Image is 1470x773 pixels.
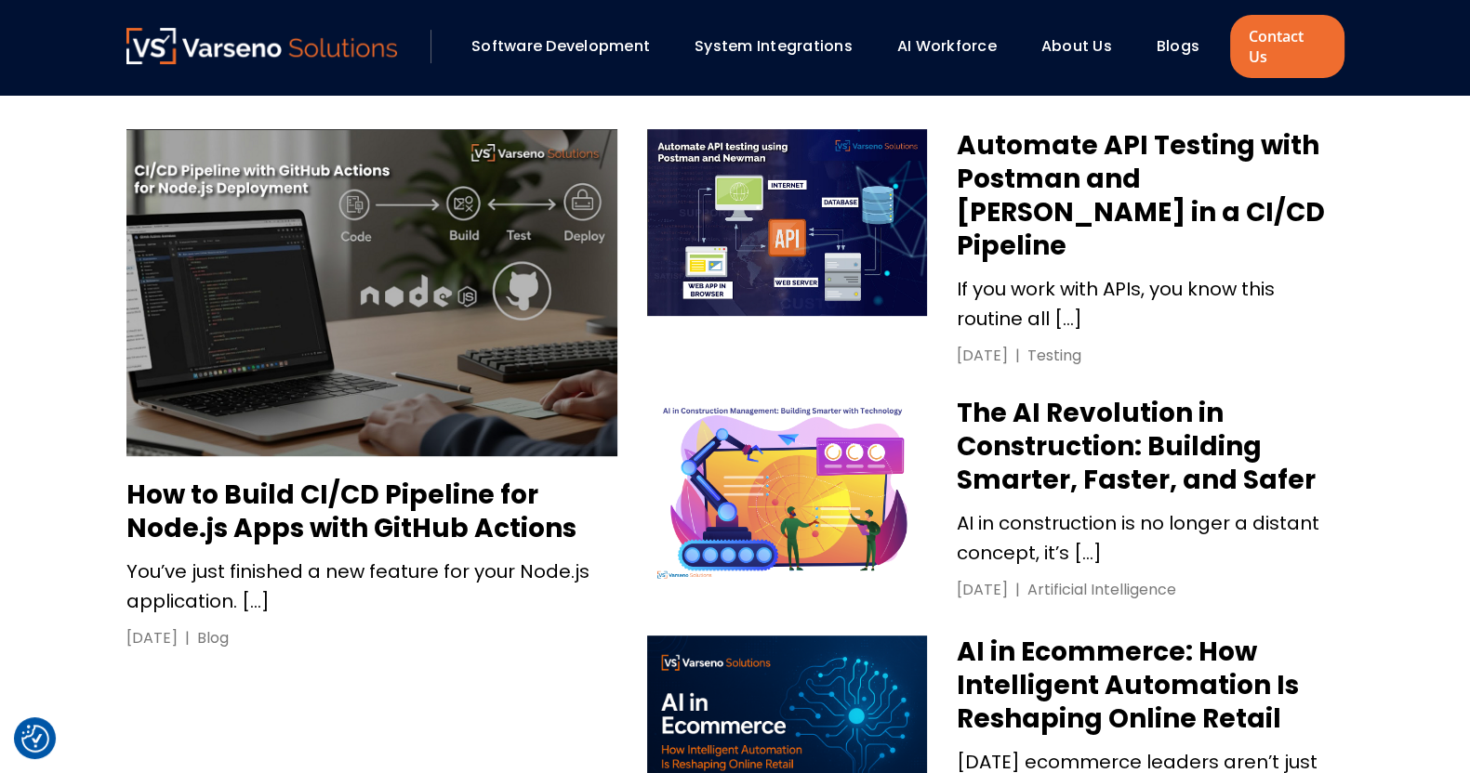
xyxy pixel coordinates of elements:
[647,397,1344,606] a: The AI Revolution in Construction: Building Smarter, Faster, and Safer The AI Revolution in Const...
[647,129,1344,367] a: Automate API Testing with Postman and Newman in a CI/CD Pipeline Automate API Testing with Postma...
[197,627,229,649] div: Blog
[126,627,178,649] div: [DATE]
[126,129,617,456] img: How to Build CI/CD Pipeline for Node.js Apps with GitHub Actions
[21,725,49,753] img: Revisit consent button
[957,579,1008,601] div: [DATE]
[126,478,617,545] h3: How to Build CI/CD Pipeline for Node.js Apps with GitHub Actions
[1147,31,1225,62] div: Blogs
[957,635,1344,736] h3: AI in Ecommerce: How Intelligent Automation Is Reshaping Online Retail
[897,35,997,57] a: AI Workforce
[462,31,676,62] div: Software Development
[126,557,617,616] p: You’ve just finished a new feature for your Node.js application. […]
[126,28,398,64] img: Varseno Solutions – Product Engineering & IT Services
[957,397,1344,497] h3: The AI Revolution in Construction: Building Smarter, Faster, and Safer
[1041,35,1112,57] a: About Us
[957,129,1344,263] h3: Automate API Testing with Postman and [PERSON_NAME] in a CI/CD Pipeline
[695,35,853,57] a: System Integrations
[647,397,928,583] img: The AI Revolution in Construction: Building Smarter, Faster, and Safer
[1027,579,1176,601] div: Artificial Intelligence
[1157,35,1199,57] a: Blogs
[957,274,1344,334] p: If you work with APIs, you know this routine all […]
[21,725,49,753] button: Cookie Settings
[1008,579,1027,601] div: |
[685,31,879,62] div: System Integrations
[1027,345,1081,367] div: Testing
[957,345,1008,367] div: [DATE]
[647,129,928,316] img: Automate API Testing with Postman and Newman in a CI/CD Pipeline
[178,627,197,649] div: |
[1008,345,1027,367] div: |
[471,35,650,57] a: Software Development
[126,28,398,65] a: Varseno Solutions – Product Engineering & IT Services
[957,508,1344,568] p: AI in construction is no longer a distant concept, it’s […]
[1230,15,1344,78] a: Contact Us
[888,31,1023,62] div: AI Workforce
[1032,31,1138,62] div: About Us
[126,129,617,649] a: How to Build CI/CD Pipeline for Node.js Apps with GitHub Actions How to Build CI/CD Pipeline for ...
